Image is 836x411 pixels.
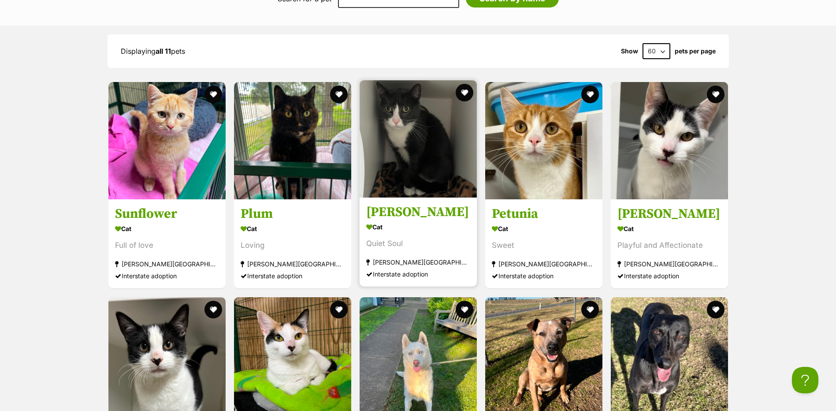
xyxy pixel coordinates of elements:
[621,48,638,55] span: Show
[492,223,596,235] div: Cat
[121,47,185,56] span: Displaying pets
[234,82,351,199] img: Plum
[360,80,477,198] img: Shelby
[330,301,348,318] button: favourite
[241,270,345,282] div: Interstate adoption
[581,301,599,318] button: favourite
[330,86,348,103] button: favourite
[115,223,219,235] div: Cat
[707,86,725,103] button: favourite
[792,367,818,393] iframe: Help Scout Beacon - Open
[241,206,345,223] h3: Plum
[611,82,728,199] img: Darcy
[241,240,345,252] div: Loving
[366,269,470,280] div: Interstate adoption
[581,86,599,103] button: favourite
[115,258,219,270] div: [PERSON_NAME][GEOGRAPHIC_DATA], [GEOGRAPHIC_DATA]
[241,258,345,270] div: [PERSON_NAME][GEOGRAPHIC_DATA], [GEOGRAPHIC_DATA]
[456,84,473,101] button: favourite
[115,240,219,252] div: Full of love
[366,257,470,269] div: [PERSON_NAME][GEOGRAPHIC_DATA], [GEOGRAPHIC_DATA]
[204,86,222,103] button: favourite
[617,206,721,223] h3: [PERSON_NAME]
[366,221,470,234] div: Cat
[234,199,351,289] a: Plum Cat Loving [PERSON_NAME][GEOGRAPHIC_DATA], [GEOGRAPHIC_DATA] Interstate adoption favourite
[485,199,602,289] a: Petunia Cat Sweet [PERSON_NAME][GEOGRAPHIC_DATA], [GEOGRAPHIC_DATA] Interstate adoption favourite
[108,199,226,289] a: Sunflower Cat Full of love [PERSON_NAME][GEOGRAPHIC_DATA], [GEOGRAPHIC_DATA] Interstate adoption ...
[156,47,171,56] strong: all 11
[366,238,470,250] div: Quiet Soul
[675,48,716,55] label: pets per page
[241,223,345,235] div: Cat
[492,206,596,223] h3: Petunia
[456,301,473,318] button: favourite
[360,198,477,287] a: [PERSON_NAME] Cat Quiet Soul [PERSON_NAME][GEOGRAPHIC_DATA], [GEOGRAPHIC_DATA] Interstate adoptio...
[115,206,219,223] h3: Sunflower
[707,301,725,318] button: favourite
[611,199,728,289] a: [PERSON_NAME] Cat Playful and Affectionate [PERSON_NAME][GEOGRAPHIC_DATA], [GEOGRAPHIC_DATA] Inte...
[492,258,596,270] div: [PERSON_NAME][GEOGRAPHIC_DATA], [GEOGRAPHIC_DATA]
[115,270,219,282] div: Interstate adoption
[366,204,470,221] h3: [PERSON_NAME]
[204,301,222,318] button: favourite
[617,270,721,282] div: Interstate adoption
[108,82,226,199] img: Sunflower
[617,223,721,235] div: Cat
[492,240,596,252] div: Sweet
[492,270,596,282] div: Interstate adoption
[617,258,721,270] div: [PERSON_NAME][GEOGRAPHIC_DATA], [GEOGRAPHIC_DATA]
[617,240,721,252] div: Playful and Affectionate
[485,82,602,199] img: Petunia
